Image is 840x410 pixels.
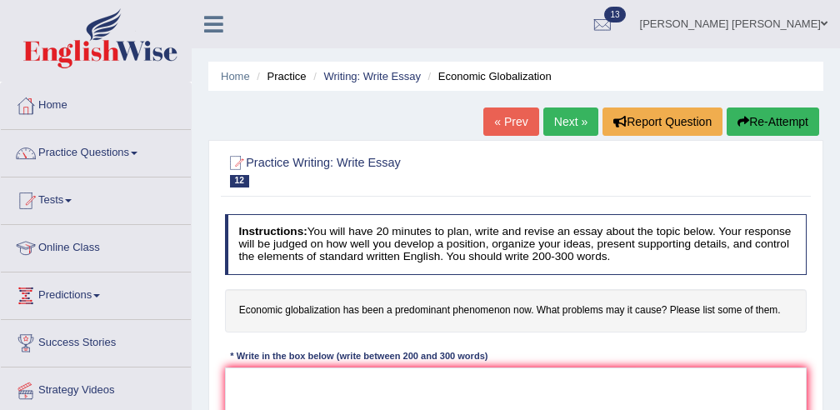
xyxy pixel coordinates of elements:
span: 12 [230,175,249,187]
a: Home [1,82,191,124]
h2: Practice Writing: Write Essay [225,152,586,187]
a: Online Class [1,225,191,267]
a: Next » [543,107,598,136]
a: Writing: Write Essay [323,70,421,82]
div: * Write in the box below (write between 200 and 300 words) [225,350,493,364]
a: « Prev [483,107,538,136]
a: Strategy Videos [1,367,191,409]
b: Instructions: [238,225,307,237]
button: Report Question [602,107,722,136]
li: Economic Globalization [424,68,552,84]
a: Predictions [1,272,191,314]
a: Practice Questions [1,130,191,172]
button: Re-Attempt [727,107,819,136]
a: Home [221,70,250,82]
li: Practice [252,68,306,84]
a: Tests [1,177,191,219]
h4: You will have 20 minutes to plan, write and revise an essay about the topic below. Your response ... [225,214,807,274]
a: Success Stories [1,320,191,362]
h4: Economic globalization has been a predominant phenomenon now. What problems may it cause? Please ... [225,289,807,332]
span: 13 [604,7,625,22]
